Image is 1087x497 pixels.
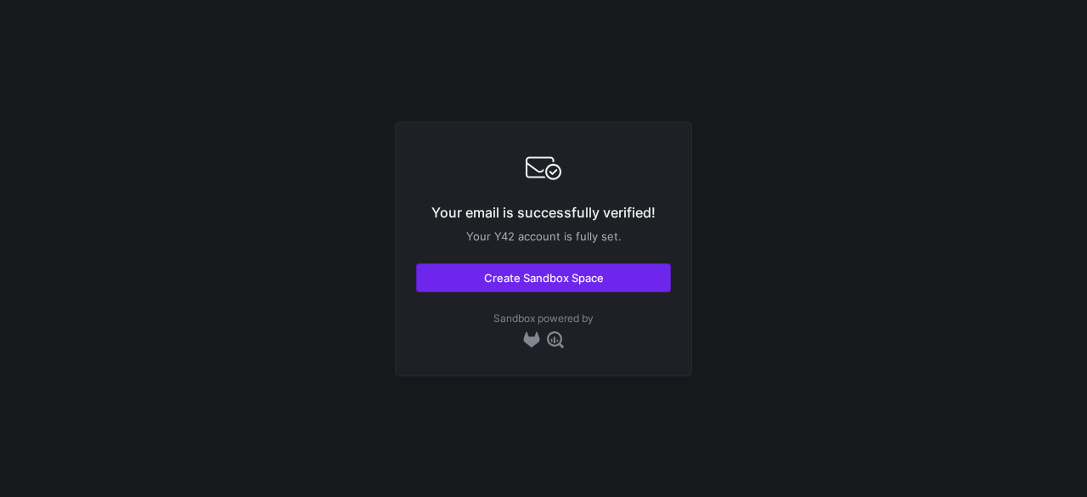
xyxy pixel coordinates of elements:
[416,313,671,325] span: Sandbox powered by
[523,331,540,347] img: press-kit-icon-sandbox.svg
[484,271,604,285] span: Create Sandbox Space
[416,202,671,223] p: Your email is successfully verified!
[547,331,564,348] img: icon-special-sandbox.svg
[416,229,671,243] p: Your Y42 account is fully set.
[416,263,671,292] button: Create Sandbox Space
